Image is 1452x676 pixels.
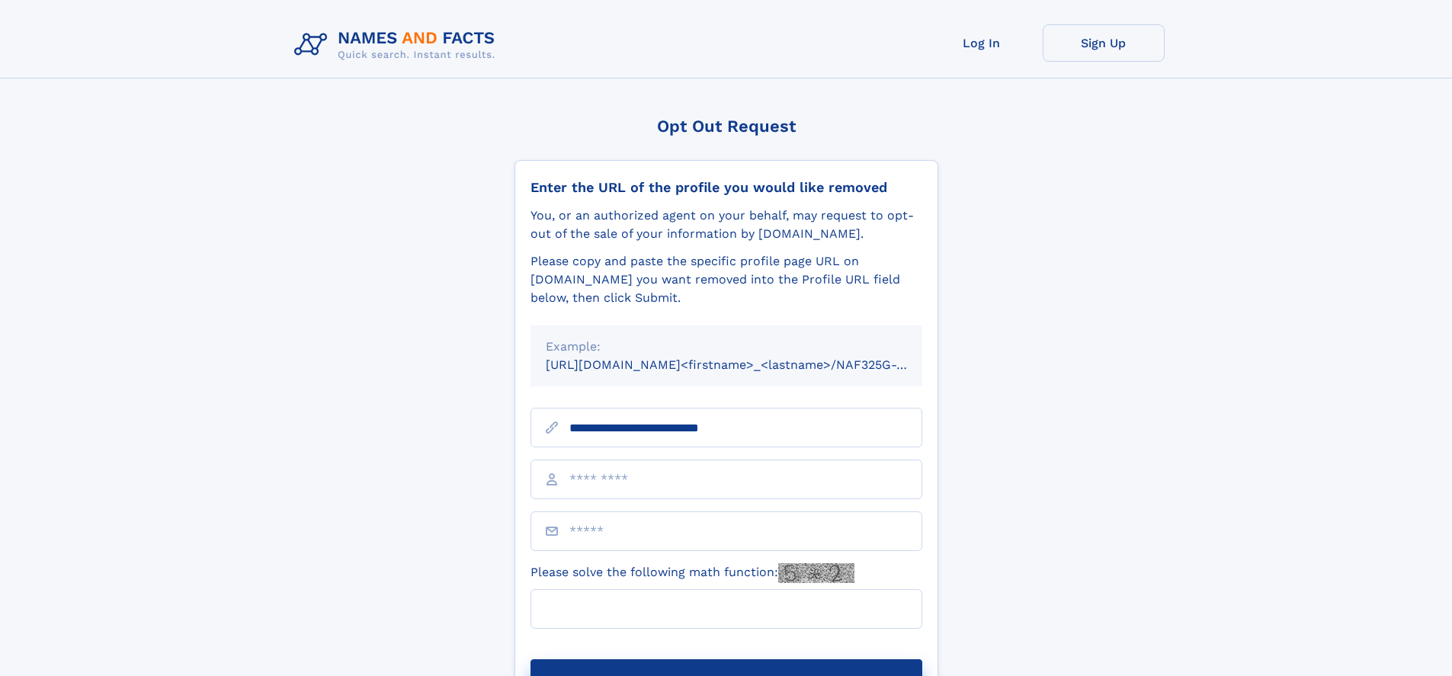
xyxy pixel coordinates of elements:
small: [URL][DOMAIN_NAME]<firstname>_<lastname>/NAF325G-xxxxxxxx [546,357,951,372]
div: Example: [546,338,907,356]
div: You, or an authorized agent on your behalf, may request to opt-out of the sale of your informatio... [530,207,922,243]
div: Please copy and paste the specific profile page URL on [DOMAIN_NAME] you want removed into the Pr... [530,252,922,307]
div: Enter the URL of the profile you would like removed [530,179,922,196]
label: Please solve the following math function: [530,563,854,583]
a: Sign Up [1043,24,1165,62]
a: Log In [921,24,1043,62]
img: Logo Names and Facts [288,24,508,66]
div: Opt Out Request [514,117,938,136]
